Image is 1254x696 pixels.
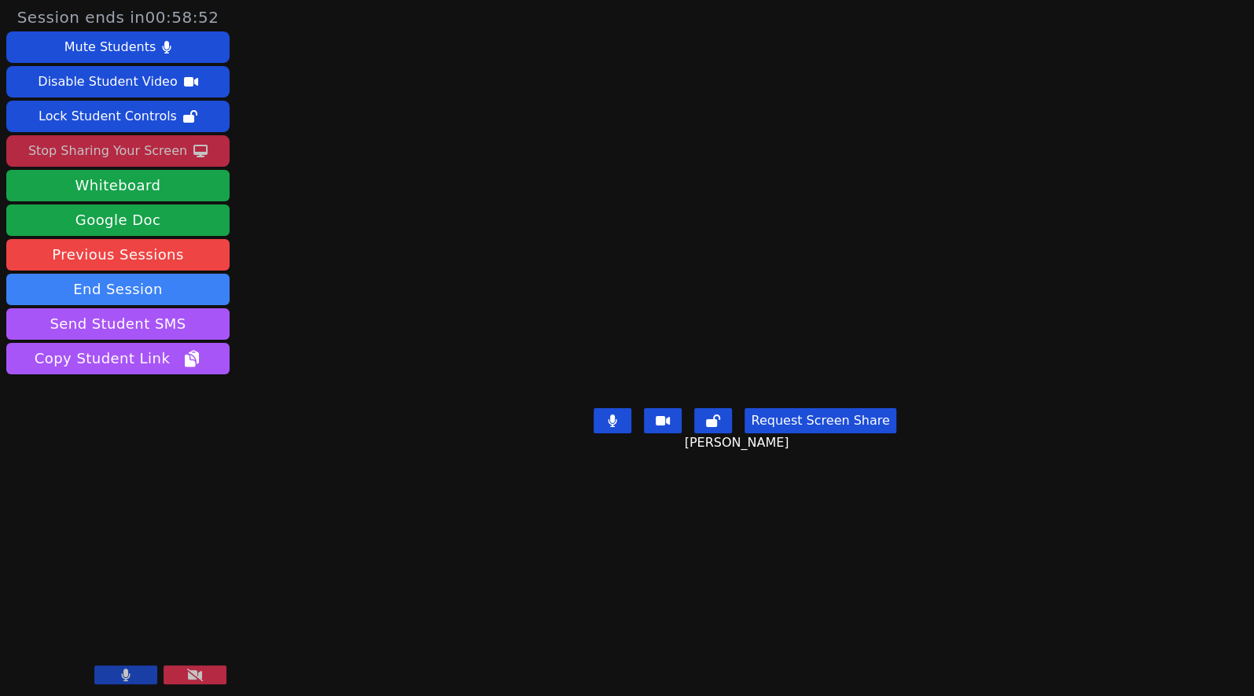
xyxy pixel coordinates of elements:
[6,101,230,132] button: Lock Student Controls
[6,66,230,98] button: Disable Student Video
[38,69,177,94] div: Disable Student Video
[6,135,230,167] button: Stop Sharing Your Screen
[64,35,156,60] div: Mute Students
[145,8,219,27] time: 00:58:52
[6,31,230,63] button: Mute Students
[6,204,230,236] a: Google Doc
[39,104,177,129] div: Lock Student Controls
[28,138,187,164] div: Stop Sharing Your Screen
[17,6,219,28] span: Session ends in
[6,239,230,271] a: Previous Sessions
[745,408,895,433] button: Request Screen Share
[684,433,792,452] span: [PERSON_NAME]
[35,348,201,370] span: Copy Student Link
[6,274,230,305] button: End Session
[6,343,230,374] button: Copy Student Link
[6,308,230,340] button: Send Student SMS
[6,170,230,201] button: Whiteboard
